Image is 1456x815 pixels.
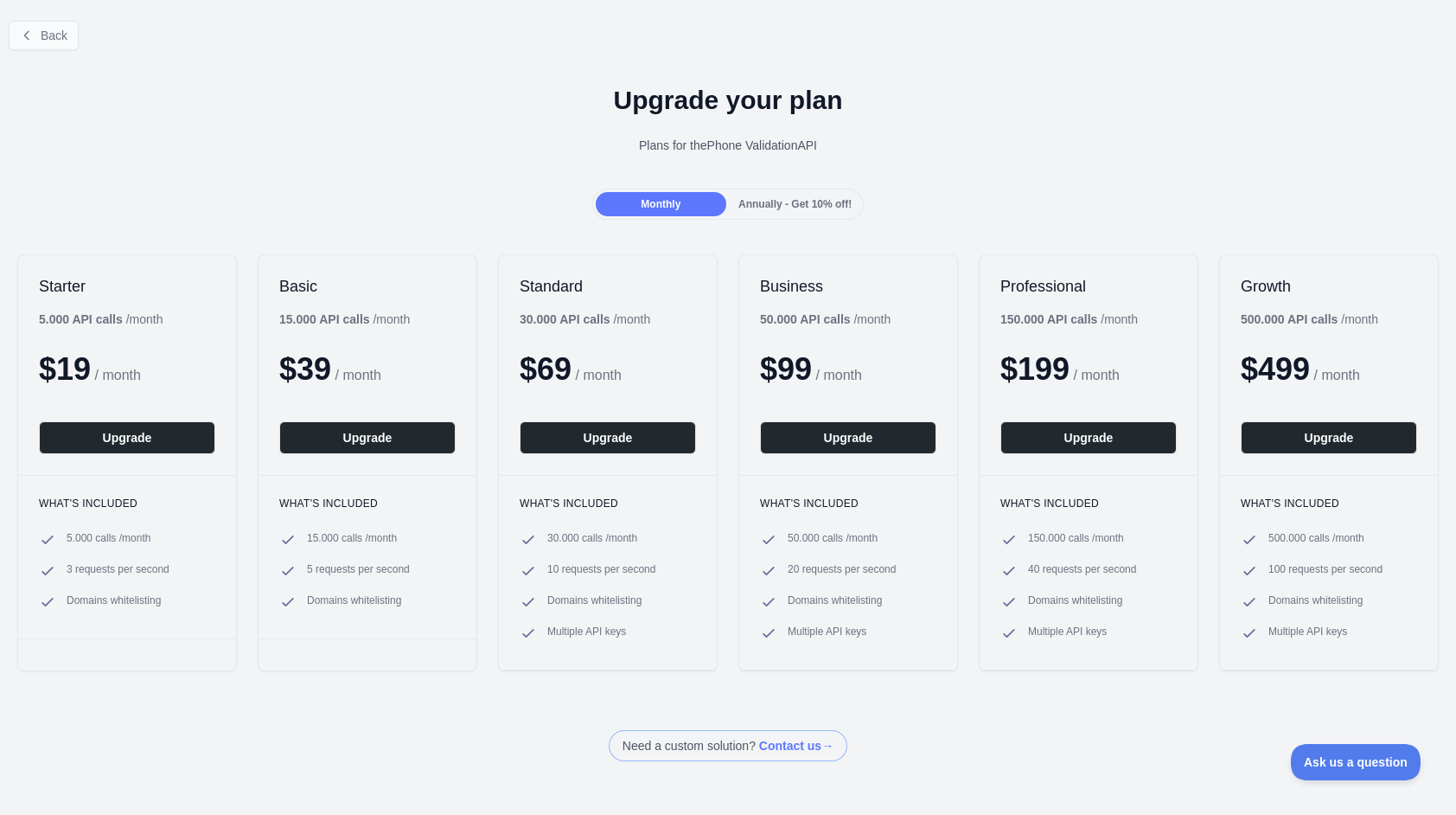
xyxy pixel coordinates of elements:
span: / month [816,368,862,382]
span: / month [1074,368,1120,382]
span: $ 99 [760,351,812,387]
span: / month [576,368,622,382]
button: Upgrade [760,421,936,454]
button: Upgrade [520,421,696,454]
span: $ 199 [1000,351,1070,387]
button: Upgrade [1000,421,1177,454]
iframe: Toggle Customer Support [1291,744,1421,780]
span: $ 69 [520,351,572,387]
